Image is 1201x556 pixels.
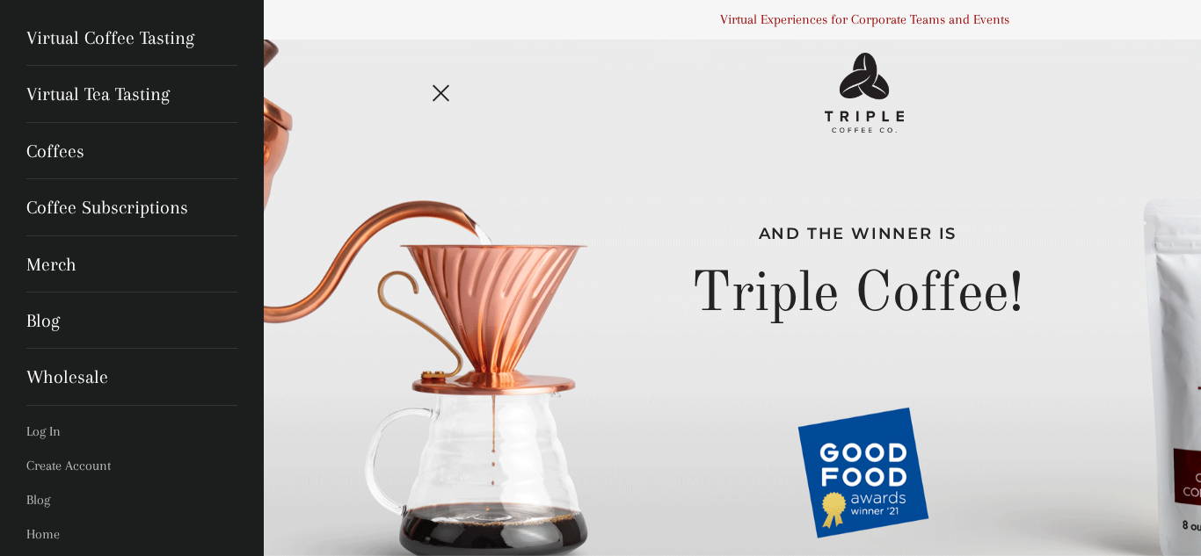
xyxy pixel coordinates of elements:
[13,179,251,235] a: Coffee Subscriptions
[13,517,251,552] a: Home
[13,66,251,122] a: Virtual Tea Tasting
[13,292,251,349] a: Blog
[13,236,251,292] a: Merch
[13,449,251,483] a: Create Account
[13,123,251,179] a: Coffees
[13,483,251,517] a: Blog
[13,10,251,66] a: Virtual Coffee Tasting
[13,415,251,449] a: Log In
[13,349,251,405] a: Wholesale
[825,53,904,133] img: Triple Coffee Co - Logo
